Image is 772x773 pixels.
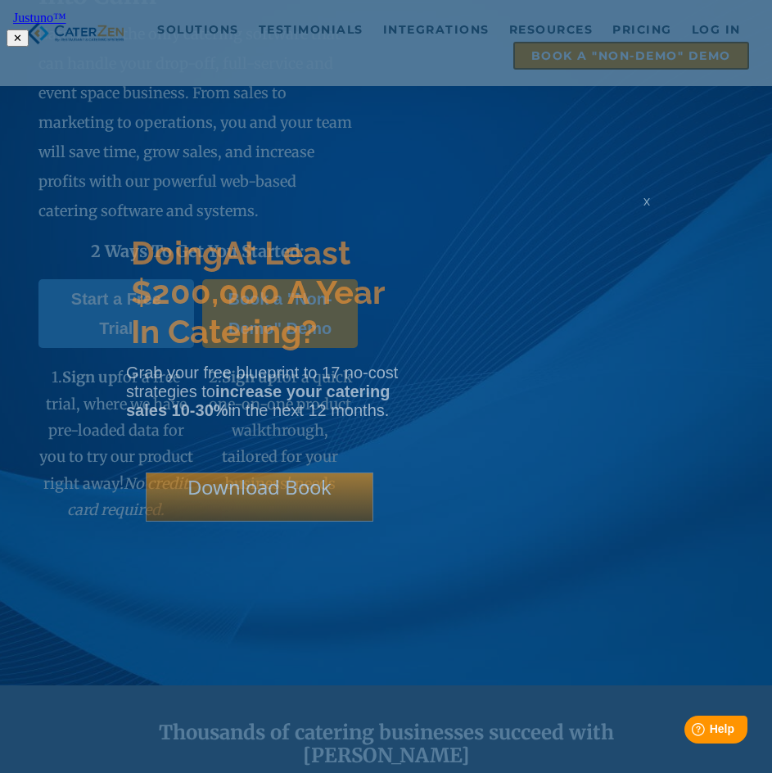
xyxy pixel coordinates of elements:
iframe: Help widget launcher [626,709,754,755]
button: ✕ [7,29,29,47]
strong: increase your catering sales 10-30% [126,382,390,419]
span: Download Book [187,473,332,500]
div: Download Book [146,472,373,522]
span: Grab your free blueprint to 17 no-cost strategies to in the next 12 months. [126,364,398,419]
span: At Least $200,000 A Year In Catering? [131,233,384,350]
div: x [634,193,660,226]
span: Doing [131,233,223,272]
span: x [643,193,650,209]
